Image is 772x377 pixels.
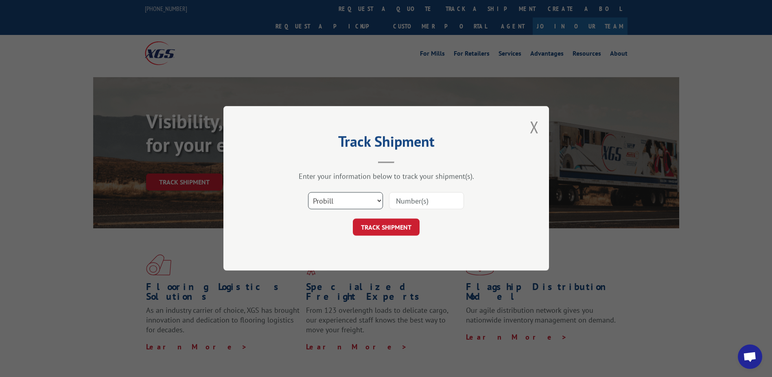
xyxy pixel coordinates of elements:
[530,116,539,138] button: Close modal
[264,172,508,181] div: Enter your information below to track your shipment(s).
[264,136,508,151] h2: Track Shipment
[738,344,762,369] div: Open chat
[353,219,420,236] button: TRACK SHIPMENT
[389,193,464,210] input: Number(s)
